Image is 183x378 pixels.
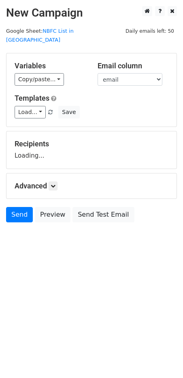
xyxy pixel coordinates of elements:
[123,27,177,36] span: Daily emails left: 50
[58,106,79,118] button: Save
[6,28,74,43] a: NBFC List in [GEOGRAPHIC_DATA]
[123,28,177,34] a: Daily emails left: 50
[15,94,49,102] a: Templates
[15,61,85,70] h5: Variables
[15,106,46,118] a: Load...
[6,6,177,20] h2: New Campaign
[15,73,64,86] a: Copy/paste...
[98,61,168,70] h5: Email column
[35,207,70,222] a: Preview
[15,139,168,148] h5: Recipients
[15,139,168,160] div: Loading...
[6,207,33,222] a: Send
[6,28,74,43] small: Google Sheet:
[72,207,134,222] a: Send Test Email
[15,182,168,190] h5: Advanced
